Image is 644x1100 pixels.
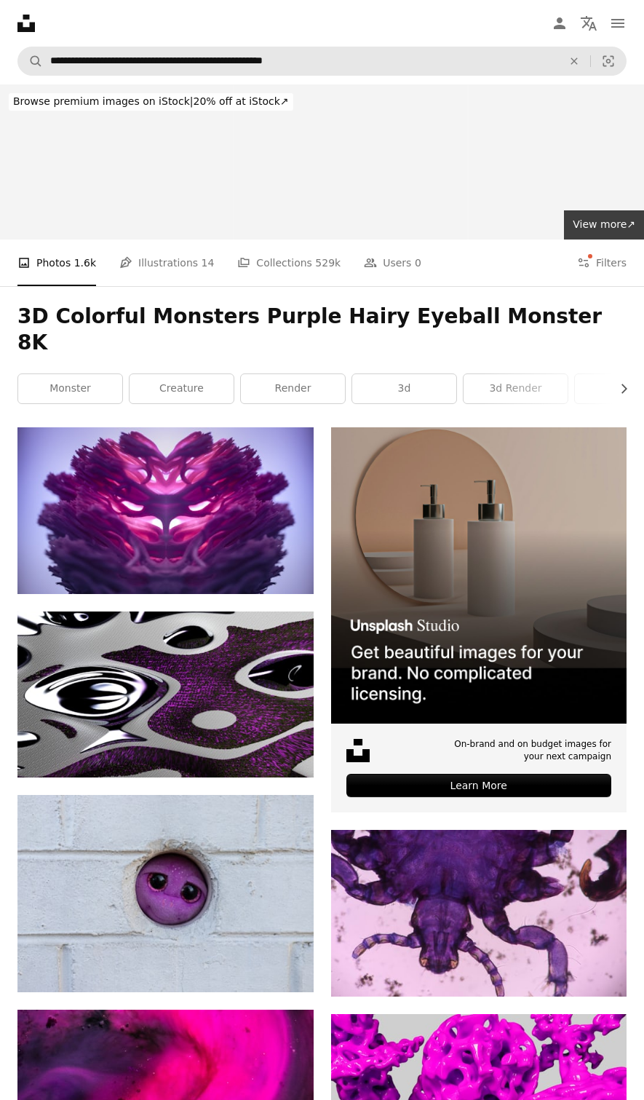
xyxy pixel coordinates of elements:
span: 14 [202,255,215,271]
a: View more↗ [564,210,644,240]
button: Search Unsplash [18,47,43,75]
h1: 3D Colorful Monsters Purple Hairy Eyeball Monster 8K [17,304,627,356]
a: Collections 529k [237,240,341,286]
a: On-brand and on budget images for your next campaignLearn More [331,427,627,812]
a: 3d [352,374,456,403]
img: a close up of a metal surface with a purple and black design [17,612,314,777]
a: Log in / Sign up [545,9,574,38]
a: monster [18,374,122,403]
a: creature [130,374,234,403]
a: Users 0 [364,240,421,286]
a: pink and black round ornament [17,887,314,900]
button: Menu [603,9,632,38]
a: a close up of a flower [17,504,314,517]
span: Browse premium images on iStock | [13,95,193,107]
span: 20% off at iStock ↗ [13,95,289,107]
span: On-brand and on budget images for your next campaign [451,738,612,763]
img: file-1631678316303-ed18b8b5cb9cimage [346,739,370,762]
form: Find visuals sitewide [17,47,627,76]
img: a close up of a purple animal under a microscope [331,830,627,996]
button: Filters [577,240,627,286]
span: 0 [415,255,421,271]
img: a close up of a flower [17,427,314,593]
button: Language [574,9,603,38]
button: Visual search [591,47,626,75]
a: render [241,374,345,403]
img: pink and black round ornament [17,795,314,992]
a: Illustrations 14 [119,240,214,286]
a: 3d render [464,374,568,403]
button: scroll list to the right [611,374,627,403]
a: a close up of a metal surface with a purple and black design [17,687,314,700]
span: 529k [315,255,341,271]
div: Learn More [346,774,612,797]
img: file-1715714113747-b8b0561c490eimage [331,427,627,724]
a: Home — Unsplash [17,15,35,32]
span: View more ↗ [573,218,635,230]
a: a close up of a purple animal under a microscope [331,906,627,919]
button: Clear [558,47,590,75]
